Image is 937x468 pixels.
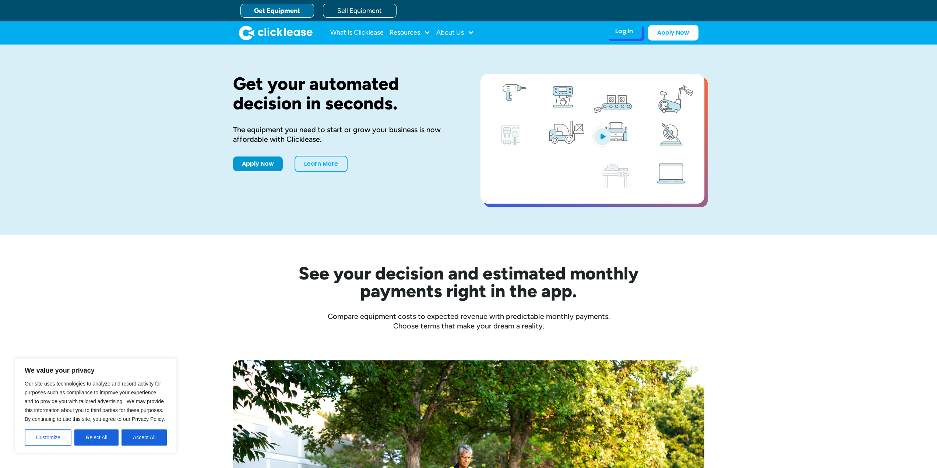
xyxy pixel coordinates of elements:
[233,312,704,331] div: Compare equipment costs to expected revenue with predictable monthly payments. Choose terms that ...
[233,125,457,144] div: The equipment you need to start or grow your business is now affordable with Clicklease.
[592,126,612,147] img: Blue play button logo on a light blue circular background
[390,25,430,40] div: Resources
[648,25,698,41] a: Apply Now
[295,156,348,172] a: Learn More
[436,25,474,40] div: About Us
[233,156,283,171] a: Apply Now
[263,264,675,300] h2: See your decision and estimated monthly payments right in the app.
[239,25,313,40] a: home
[240,4,314,18] a: Get Equipment
[615,28,633,35] div: Log In
[25,366,167,375] p: We value your privacy
[480,74,704,204] a: open lightbox
[233,74,457,113] h1: Get your automated decision in seconds.
[15,358,177,453] div: We value your privacy
[25,429,71,446] button: Customize
[330,25,384,40] a: What Is Clicklease
[74,429,119,446] button: Reject All
[239,25,313,40] img: Clicklease logo
[25,381,165,422] span: Our site uses technologies to analyze and record activity for purposes such as compliance to impr...
[121,429,167,446] button: Accept All
[323,4,397,18] a: Sell Equipment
